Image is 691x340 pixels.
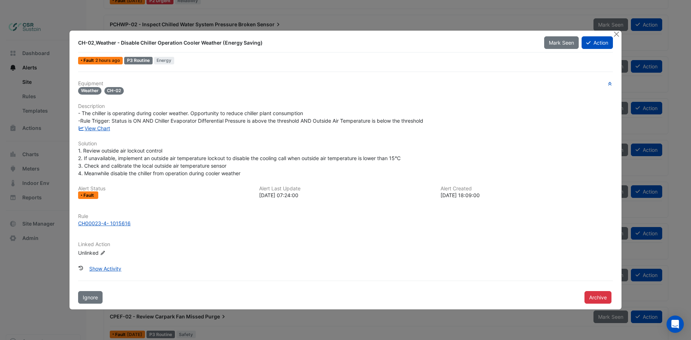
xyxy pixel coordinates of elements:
span: Fault [83,58,95,63]
div: P3 Routine [124,57,153,64]
h6: Alert Last Update [259,186,432,192]
h6: Alert Created [441,186,613,192]
fa-icon: Edit Linked Action [100,250,105,256]
span: CH-02 [104,87,124,95]
h6: Equipment [78,81,613,87]
div: CH00023-4 [78,219,131,227]
h6: Rule [78,213,613,219]
button: Show Activity [85,262,126,275]
button: Mark Seen [544,36,579,49]
h6: Description [78,103,613,109]
h6: Solution [78,141,613,147]
span: Energy [154,57,175,64]
div: [DATE] 18:09:00 [441,191,613,199]
a: View Chart [78,125,110,131]
button: Archive [584,291,611,304]
div: Unlinked [78,249,164,257]
span: - The chiller is operating during cooler weather. Opportunity to reduce chiller plant consumption... [78,110,423,124]
tcxspan: Call - 1015616 via 3CX [107,220,131,226]
div: Open Intercom Messenger [667,316,684,333]
button: Ignore [78,291,103,304]
a: CH00023-4- 1015616 [78,219,613,227]
button: Close [613,31,620,38]
span: Weather [78,87,101,95]
h6: Linked Action [78,241,613,248]
span: Mark Seen [549,40,574,46]
div: CH-02,Weather - Disable Chiller Operation Cooler Weather (Energy Saving) [78,39,536,46]
span: 1. Review outside air lockout control 2. If unavailable, implement an outside air temperature loc... [78,148,401,176]
button: Action [582,36,613,49]
div: [DATE] 07:24:00 [259,191,432,199]
h6: Alert Status [78,186,250,192]
span: Mon 15-Sep-2025 07:24 BST [95,58,120,63]
span: Fault [83,193,95,198]
span: Ignore [83,294,98,300]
